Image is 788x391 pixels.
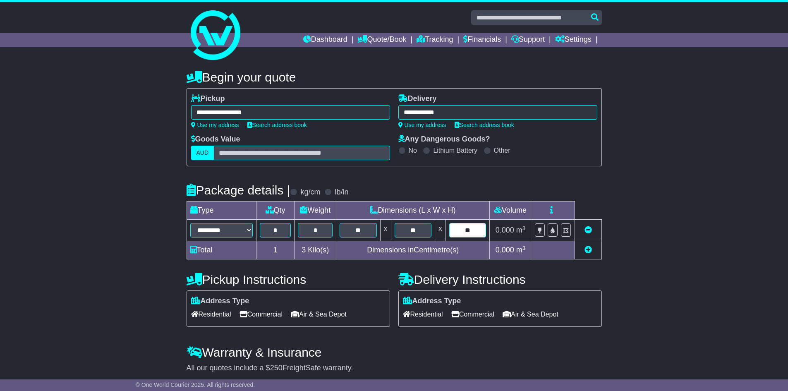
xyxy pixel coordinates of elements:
h4: Begin your quote [187,70,602,84]
span: Commercial [451,308,494,321]
a: Support [511,33,545,47]
sup: 3 [522,245,526,251]
span: Commercial [240,308,283,321]
label: Other [494,146,510,154]
td: 1 [256,241,295,259]
td: x [435,220,445,241]
h4: Warranty & Insurance [187,345,602,359]
span: 3 [302,246,306,254]
td: Kilo(s) [295,241,336,259]
a: Settings [555,33,592,47]
span: © One World Courier 2025. All rights reserved. [136,381,255,388]
a: Use my address [191,122,239,128]
label: Delivery [398,94,437,103]
span: Air & Sea Depot [291,308,347,321]
span: 0.000 [496,226,514,234]
a: Use my address [398,122,446,128]
h4: Delivery Instructions [398,273,602,286]
label: No [409,146,417,154]
span: m [516,246,526,254]
a: Financials [463,33,501,47]
span: Residential [403,308,443,321]
td: Volume [490,201,531,220]
td: Weight [295,201,336,220]
td: Dimensions in Centimetre(s) [336,241,490,259]
a: Search address book [455,122,514,128]
span: m [516,226,526,234]
td: Dimensions (L x W x H) [336,201,490,220]
td: Qty [256,201,295,220]
label: Address Type [403,297,461,306]
span: 0.000 [496,246,514,254]
span: Air & Sea Depot [503,308,558,321]
label: Pickup [191,94,225,103]
a: Remove this item [584,226,592,234]
a: Quote/Book [357,33,406,47]
a: Dashboard [303,33,347,47]
label: Lithium Battery [433,146,477,154]
label: Address Type [191,297,249,306]
h4: Pickup Instructions [187,273,390,286]
a: Add new item [584,246,592,254]
h4: Package details | [187,183,290,197]
label: lb/in [335,188,348,197]
label: Any Dangerous Goods? [398,135,490,144]
a: Search address book [247,122,307,128]
label: AUD [191,146,214,160]
td: Total [187,241,256,259]
td: Type [187,201,256,220]
span: Residential [191,308,231,321]
a: Tracking [417,33,453,47]
td: x [380,220,391,241]
sup: 3 [522,225,526,231]
div: All our quotes include a $ FreightSafe warranty. [187,364,602,373]
span: 250 [270,364,283,372]
label: kg/cm [300,188,320,197]
label: Goods Value [191,135,240,144]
